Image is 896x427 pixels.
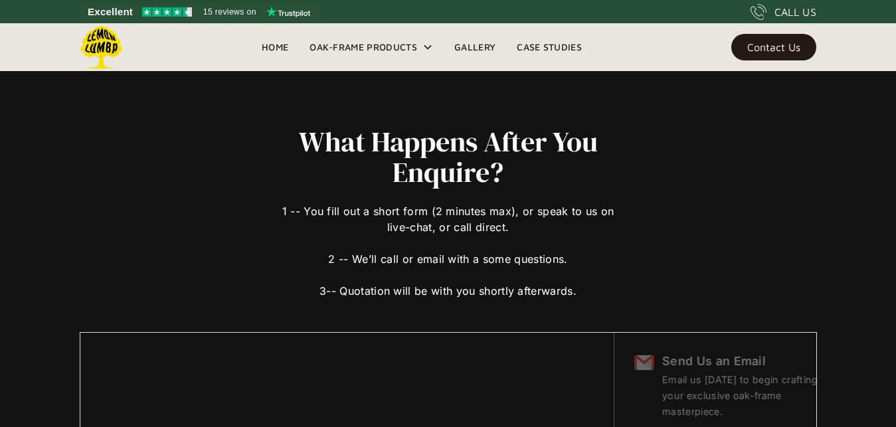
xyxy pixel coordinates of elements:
[80,3,319,21] a: See Lemon Lumba reviews on Trustpilot
[662,372,836,420] div: Email us [DATE] to begin crafting your exclusive oak-frame masterpiece.
[88,4,133,20] span: Excellent
[277,187,620,299] div: 1 -- You fill out a short form (2 minutes max), or speak to us on live-chat, or call direct. 2 --...
[266,7,310,17] img: Trustpilot logo
[774,4,816,20] div: CALL US
[662,353,836,370] h6: Send Us an Email
[444,37,506,57] a: Gallery
[310,39,417,55] div: Oak-Frame Products
[731,34,816,60] a: Contact Us
[142,7,192,17] img: Trustpilot 4.5 stars
[506,37,592,57] a: Case Studies
[747,43,800,52] div: Contact Us
[299,23,444,71] div: Oak-Frame Products
[203,4,256,20] span: 15 reviews on
[751,4,816,20] a: CALL US
[251,37,299,57] a: Home
[277,126,620,187] h2: What Happens After You Enquire?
